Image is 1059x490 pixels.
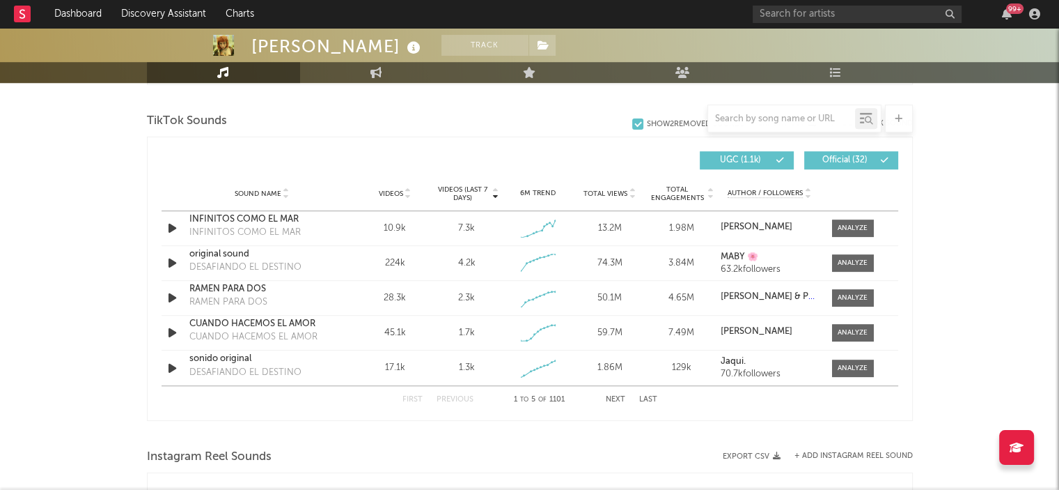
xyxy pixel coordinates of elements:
a: original sound [189,247,335,261]
span: Instagram Reel Sounds [147,449,272,466]
div: RAMEN PARA DOS [189,296,267,309]
div: INFINITOS COMO EL MAR [189,226,301,240]
div: 17.1k [363,361,427,375]
span: Videos (last 7 days) [434,185,490,202]
div: 1.3k [458,361,474,375]
a: INFINITOS COMO EL MAR [189,213,335,227]
div: 59.7M [577,326,642,340]
div: 7.3k [458,222,475,236]
button: Track [441,35,528,56]
div: 50.1M [577,291,642,305]
div: 6M Trend [505,188,570,199]
div: 2.3k [458,291,475,305]
div: 70.7k followers [721,369,817,379]
button: Previous [437,396,473,404]
div: 13.2M [577,222,642,236]
strong: [PERSON_NAME] [721,222,792,231]
span: to [520,397,528,403]
a: sonido original [189,352,335,366]
a: Jaqui. [721,357,817,367]
div: 224k [363,257,427,270]
input: Search for artists [753,6,962,23]
a: [PERSON_NAME] [721,327,817,337]
span: UGC ( 1.1k ) [709,156,773,164]
div: 1.7k [458,326,474,340]
div: 28.3k [363,291,427,305]
input: Search by song name or URL [708,114,855,125]
button: 99+ [1002,8,1012,20]
div: 63.2k followers [721,265,817,275]
div: 7.49M [649,326,714,340]
span: Author / Followers [728,189,803,198]
div: 1.86M [577,361,642,375]
span: of [538,397,547,403]
button: Last [639,396,657,404]
button: UGC(1.1k) [700,151,794,169]
a: RAMEN PARA DOS [189,282,335,296]
strong: [PERSON_NAME] & Paulo [GEOGRAPHIC_DATA] [721,292,923,301]
div: 99 + [1006,3,1023,14]
span: Total Views [583,190,627,198]
div: 129k [649,361,714,375]
a: MABY 🌸 [721,252,817,262]
div: DESAFIANDO EL DESTINO [189,366,301,380]
div: 3.84M [649,257,714,270]
div: 1 5 1101 [501,392,578,408]
div: 4.65M [649,291,714,305]
div: 74.3M [577,257,642,270]
div: 1.98M [649,222,714,236]
span: Videos [379,190,403,198]
button: Next [606,396,625,404]
strong: Jaqui. [721,357,746,366]
a: [PERSON_NAME] & Paulo [GEOGRAPHIC_DATA] [721,292,817,302]
button: Official(32) [804,151,898,169]
a: CUANDO HACEMOS EL AMOR [189,317,335,331]
span: Sound Name [235,190,281,198]
button: + Add Instagram Reel Sound [794,452,913,460]
strong: MABY 🌸 [721,252,758,261]
div: [PERSON_NAME] [251,35,424,58]
strong: [PERSON_NAME] [721,327,792,336]
div: DESAFIANDO EL DESTINO [189,261,301,275]
div: 45.1k [363,326,427,340]
span: Total Engagements [649,185,705,202]
a: [PERSON_NAME] [721,222,817,232]
div: + Add Instagram Reel Sound [780,452,913,460]
div: 10.9k [363,222,427,236]
div: 4.2k [457,257,475,270]
div: CUANDO HACEMOS EL AMOR [189,330,317,344]
button: First [402,396,423,404]
span: Official ( 32 ) [813,156,877,164]
button: Export CSV [723,452,780,461]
